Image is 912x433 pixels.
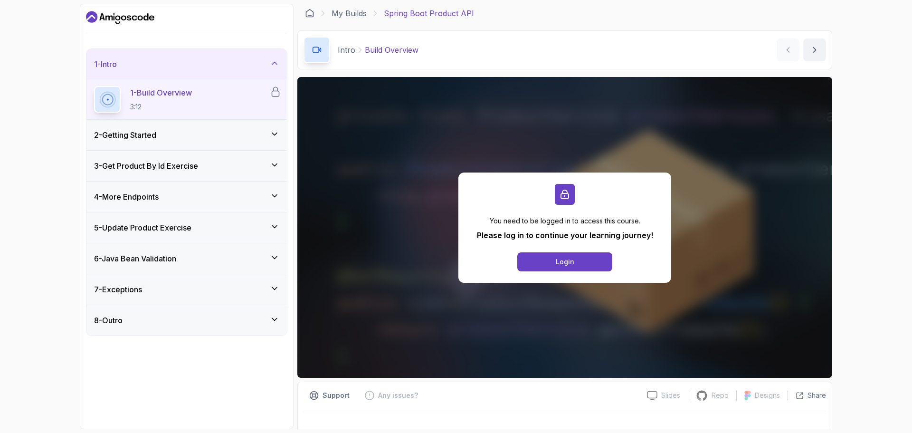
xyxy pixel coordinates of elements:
[332,8,367,19] a: My Builds
[86,212,287,243] button: 5-Update Product Exercise
[86,120,287,150] button: 2-Getting Started
[94,191,159,202] h3: 4 - More Endpoints
[305,9,314,18] a: Dashboard
[86,151,287,181] button: 3-Get Product By Id Exercise
[777,38,799,61] button: previous content
[86,243,287,274] button: 6-Java Bean Validation
[556,257,574,267] div: Login
[807,391,826,400] p: Share
[384,8,474,19] p: Spring Boot Product API
[661,391,680,400] p: Slides
[86,182,287,212] button: 4-More Endpoints
[378,391,418,400] p: Any issues?
[94,58,117,70] h3: 1 - Intro
[94,222,191,233] h3: 5 - Update Product Exercise
[94,86,279,113] button: 1-Build Overview3:12
[477,216,653,226] p: You need to be logged in to access this course.
[86,274,287,305] button: 7-Exceptions
[94,160,198,172] h3: 3 - Get Product By Id Exercise
[94,253,176,264] h3: 6 - Java Bean Validation
[517,252,612,271] button: Login
[94,129,156,141] h3: 2 - Getting Started
[477,230,653,241] p: Please log in to continue your learning journey!
[338,44,355,56] p: Intro
[788,391,826,400] button: Share
[130,87,192,98] p: 1 - Build Overview
[803,38,826,61] button: next content
[86,305,287,336] button: 8-Outro
[304,388,355,403] button: Support button
[712,391,729,400] p: Repo
[755,391,780,400] p: Designs
[365,44,418,56] p: Build Overview
[94,315,123,326] h3: 8 - Outro
[130,102,192,112] p: 3:12
[86,10,154,25] a: Dashboard
[86,49,287,79] button: 1-Intro
[94,284,142,295] h3: 7 - Exceptions
[323,391,350,400] p: Support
